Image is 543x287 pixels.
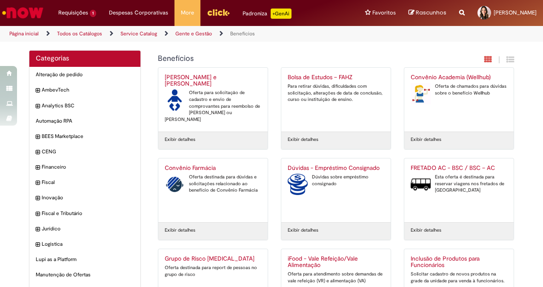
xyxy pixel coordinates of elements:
a: Exibir detalhes [165,136,195,143]
div: expandir categoria Financeiro Financeiro [29,159,140,175]
span: BEES Marketplace [42,133,134,140]
a: Exibir detalhes [165,227,195,234]
div: Padroniza [243,9,292,19]
h2: Convênio Academia (Wellhub) [411,74,507,81]
span: Rascunhos [416,9,446,17]
span: Despesas Corporativas [109,9,168,17]
a: Service Catalog [120,30,157,37]
span: Inovação [42,194,134,201]
div: Automação RPA [29,113,140,129]
div: expandir categoria Analytics BSC Analytics BSC [29,98,140,114]
i: expandir categoria Analytics BSC [36,102,40,111]
p: +GenAi [271,9,292,19]
a: Convênio Farmácia Convênio Farmácia Oferta destinada para dúvidas e solicitações relacionado ao b... [158,158,268,222]
span: Logistica [42,241,134,248]
span: Financeiro [42,164,134,171]
img: ServiceNow [1,4,45,21]
h2: Auxílio Creche e Babá [165,74,261,88]
h1: {"description":null,"title":"Benefícios"} Categoria [158,55,422,63]
span: Lupi as a Platform [36,256,134,263]
div: Oferta de chamados para dúvidas sobre o benefício Wellhub [411,83,507,96]
a: Rascunhos [409,9,446,17]
div: Esta oferta é destinada para reservar viagens nos fretados de [GEOGRAPHIC_DATA] [411,174,507,194]
i: expandir categoria BEES Marketplace [36,133,40,141]
i: expandir categoria AmbevTech [36,86,40,95]
a: Dúvidas - Empréstimo Consignado Dúvidas - Empréstimo Consignado Dúvidas sobre empréstimo consignado [281,158,391,222]
span: Requisições [58,9,88,17]
span: [PERSON_NAME] [494,9,537,16]
h2: FRETADO AC - BSC / BSC – AC [411,165,507,172]
i: expandir categoria Fiscal e Tributário [36,210,40,218]
img: Convênio Academia (Wellhub) [411,83,431,104]
div: expandir categoria Logistica Logistica [29,236,140,252]
span: Manutenção de Ofertas [36,271,134,278]
a: FRETADO AC - BSC / BSC – AC FRETADO AC - BSC / BSC – AC Esta oferta é destinada para reservar via... [404,158,514,222]
span: Fiscal [42,179,134,186]
div: expandir categoria AmbevTech AmbevTech [29,82,140,98]
div: Dúvidas sobre empréstimo consignado [288,174,384,187]
h2: Inclusão de Produtos para Funcionários [411,255,507,269]
ul: Trilhas de página [6,26,356,42]
span: Favoritos [372,9,396,17]
img: FRETADO AC - BSC / BSC – AC [411,174,431,195]
div: Oferta para atendimento sobre demandas de vale refeição (VR) e alimentação (VA) [288,271,384,284]
div: Para retirar dúvidas, dificuldades com solicitação, alterações de data de conclusão, curso ou ins... [288,83,384,103]
a: Todos os Catálogos [57,30,102,37]
a: Gente e Gestão [175,30,212,37]
a: Benefícios [230,30,255,37]
span: More [181,9,194,17]
div: expandir categoria Fiscal Fiscal [29,175,140,190]
div: expandir categoria Inovação Inovação [29,190,140,206]
div: Oferta para solicitação de cadastro e envio de comprovantes para reembolso de [PERSON_NAME] ou [P... [165,89,261,123]
span: Jurídico [42,225,134,232]
span: Fiscal e Tributário [42,210,134,217]
a: Bolsa de Estudos – FAHZ Para retirar dúvidas, dificuldades com solicitação, alterações de data de... [281,68,391,132]
h2: Convênio Farmácia [165,165,261,172]
a: Exibir detalhes [411,136,441,143]
i: expandir categoria Inovação [36,194,40,203]
span: Analytics BSC [42,102,134,109]
a: Convênio Academia (Wellhub) Convênio Academia (Wellhub) Oferta de chamados para dúvidas sobre o b... [404,68,514,132]
h2: Dúvidas - Empréstimo Consignado [288,165,384,172]
img: Convênio Farmácia [165,174,185,195]
div: expandir categoria Fiscal e Tributário Fiscal e Tributário [29,206,140,221]
a: Exibir detalhes [288,136,318,143]
h2: Bolsa de Estudos – FAHZ [288,74,384,81]
span: CENG [42,148,134,155]
a: [PERSON_NAME] e [PERSON_NAME] Auxílio Creche e Babá Oferta para solicitação de cadastro e envio d... [158,68,268,132]
img: Auxílio Creche e Babá [165,89,185,111]
div: Alteração de pedido [29,67,140,83]
a: Exibir detalhes [288,227,318,234]
a: Exibir detalhes [411,227,441,234]
div: expandir categoria BEES Marketplace BEES Marketplace [29,129,140,144]
i: expandir categoria Fiscal [36,179,40,187]
h2: iFood - Vale Refeição/Vale Alimentação [288,255,384,269]
div: Solicitar cadastro de novos produtos na grade da unidade para venda à funcionários. [411,271,507,284]
div: Oferta destinada para dúvidas e solicitações relacionado ao benefício de Convênio Farmácia [165,174,261,194]
span: Alteração de pedido [36,71,134,78]
i: expandir categoria Financeiro [36,164,40,172]
i: expandir categoria CENG [36,148,40,157]
h2: Grupo de Risco COVID-19 [165,255,261,262]
span: AmbevTech [42,86,134,94]
div: Manutenção de Ofertas [29,267,140,283]
img: Dúvidas - Empréstimo Consignado [288,174,308,195]
span: | [498,55,500,65]
div: Oferta destinada para report de pessoas no grupo de risco [165,264,261,278]
i: expandir categoria Jurídico [36,225,40,234]
span: 1 [90,10,96,17]
span: Automação RPA [36,118,134,125]
div: expandir categoria Jurídico Jurídico [29,221,140,237]
div: Lupi as a Platform [29,252,140,267]
i: Exibição de grade [506,55,514,63]
a: Página inicial [9,30,39,37]
div: expandir categoria CENG CENG [29,144,140,160]
i: expandir categoria Logistica [36,241,40,249]
i: Exibição em cartão [484,55,492,63]
h2: Categorias [36,55,134,63]
img: click_logo_yellow_360x200.png [207,6,230,19]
